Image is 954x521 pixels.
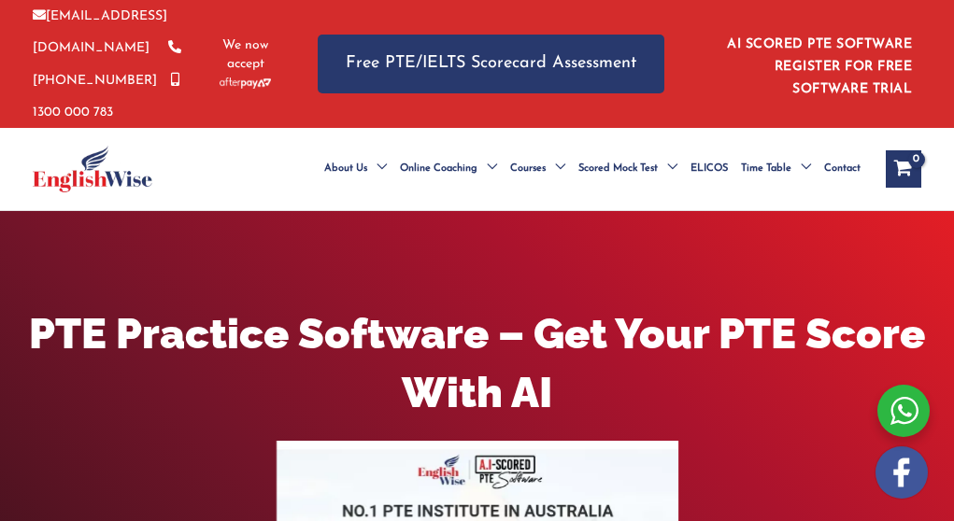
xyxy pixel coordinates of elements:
h1: PTE Practice Software – Get Your PTE Score With AI [24,304,931,422]
a: Scored Mock TestMenu Toggle [572,136,684,202]
span: Time Table [741,136,791,202]
span: Contact [824,136,861,202]
span: Online Coaching [400,136,477,202]
span: Menu Toggle [658,136,677,202]
a: Contact [818,136,867,202]
img: Afterpay-Logo [220,77,271,88]
a: About UsMenu Toggle [318,136,393,202]
a: 1300 000 783 [33,74,179,120]
a: ELICOS [684,136,734,202]
span: We now accept [220,36,271,74]
a: Online CoachingMenu Toggle [393,136,504,202]
span: About Us [324,136,367,202]
a: AI SCORED PTE SOFTWARE REGISTER FOR FREE SOFTWARE TRIAL [727,37,912,96]
span: ELICOS [691,136,728,202]
span: Menu Toggle [791,136,811,202]
img: cropped-ew-logo [33,146,152,192]
a: [PHONE_NUMBER] [33,41,181,87]
a: View Shopping Cart, empty [886,150,921,188]
nav: Site Navigation: Main Menu [305,136,867,202]
a: Free PTE/IELTS Scorecard Assessment [318,35,664,93]
span: Menu Toggle [477,136,497,202]
span: Menu Toggle [367,136,387,202]
span: Menu Toggle [546,136,565,202]
span: Scored Mock Test [578,136,658,202]
span: Courses [510,136,546,202]
aside: Header Widget 1 [702,22,921,106]
img: white-facebook.png [876,446,928,499]
a: CoursesMenu Toggle [504,136,572,202]
a: [EMAIL_ADDRESS][DOMAIN_NAME] [33,9,167,55]
a: Time TableMenu Toggle [734,136,818,202]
